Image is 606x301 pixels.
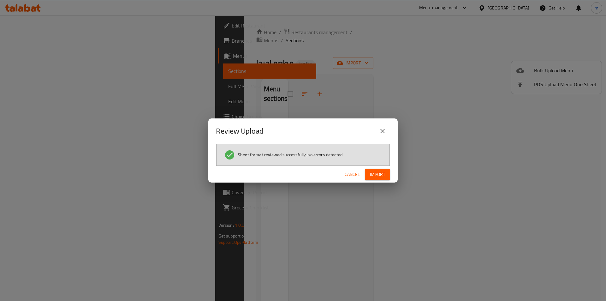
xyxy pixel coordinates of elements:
[365,169,390,180] button: Import
[216,126,264,136] h2: Review Upload
[345,171,360,178] span: Cancel
[375,123,390,139] button: close
[342,169,362,180] button: Cancel
[370,171,385,178] span: Import
[238,152,343,158] span: Sheet format reviewed successfully, no errors detected.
